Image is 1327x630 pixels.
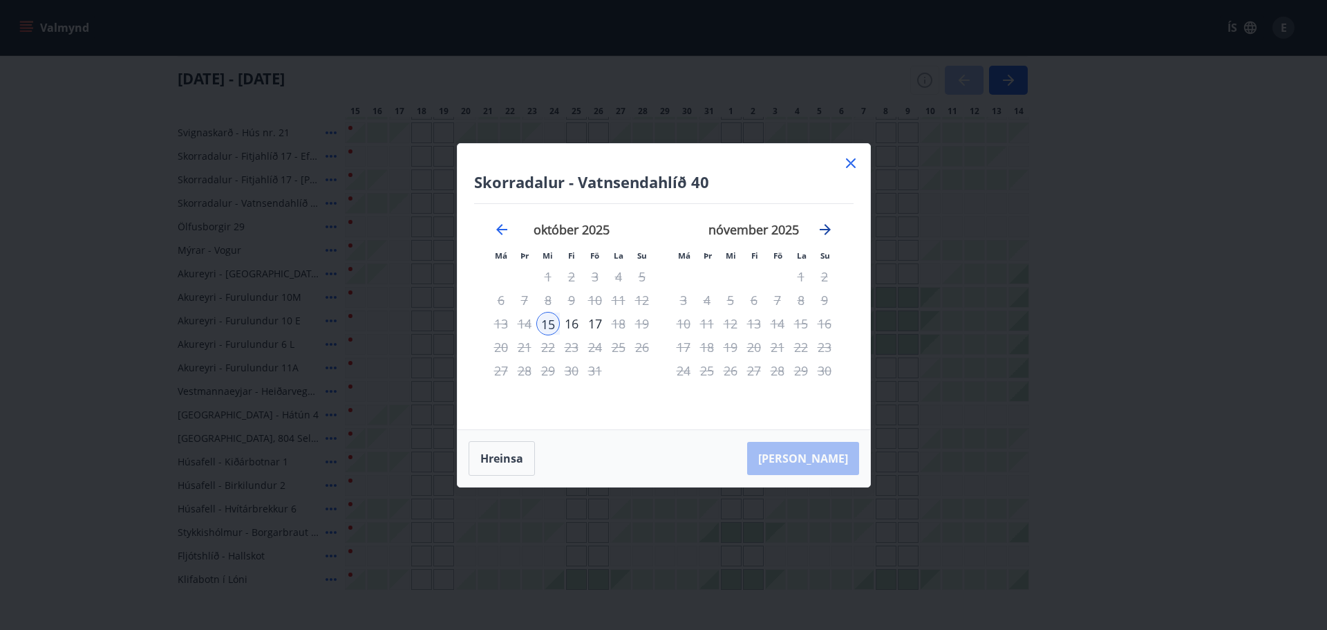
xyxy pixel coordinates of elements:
[766,335,789,359] td: Not available. föstudagur, 21. nóvember 2025
[630,335,654,359] td: Not available. sunnudagur, 26. október 2025
[474,172,854,192] h4: Skorradalur - Vatnsendahlíð 40
[560,359,583,382] div: Aðeins útritun í boði
[817,221,834,238] div: Move forward to switch to the next month.
[583,359,607,382] td: Not available. föstudagur, 31. október 2025
[607,312,630,335] td: Not available. laugardagur, 18. október 2025
[495,250,507,261] small: Má
[672,288,695,312] td: Not available. mánudagur, 3. nóvember 2025
[637,250,647,261] small: Su
[489,335,513,359] td: Not available. mánudagur, 20. október 2025
[536,335,560,359] td: Not available. miðvikudagur, 22. október 2025
[719,335,742,359] td: Not available. miðvikudagur, 19. nóvember 2025
[614,250,623,261] small: La
[695,335,719,359] td: Not available. þriðjudagur, 18. nóvember 2025
[726,250,736,261] small: Mi
[536,265,560,288] td: Not available. miðvikudagur, 1. október 2025
[560,359,583,382] td: Not available. fimmtudagur, 30. október 2025
[789,335,813,359] td: Not available. laugardagur, 22. nóvember 2025
[678,250,690,261] small: Má
[607,335,630,359] td: Not available. laugardagur, 25. október 2025
[719,359,742,382] td: Not available. miðvikudagur, 26. nóvember 2025
[797,250,807,261] small: La
[560,312,583,335] td: Choose fimmtudagur, 16. október 2025 as your check-out date. It’s available.
[789,359,813,382] td: Not available. laugardagur, 29. nóvember 2025
[513,359,536,382] td: Not available. þriðjudagur, 28. október 2025
[704,250,712,261] small: Þr
[766,312,789,335] td: Not available. föstudagur, 14. nóvember 2025
[672,335,695,359] td: Not available. mánudagur, 17. nóvember 2025
[590,250,599,261] small: Fö
[813,288,836,312] td: Not available. sunnudagur, 9. nóvember 2025
[789,265,813,288] td: Not available. laugardagur, 1. nóvember 2025
[560,335,583,359] td: Not available. fimmtudagur, 23. október 2025
[536,312,560,335] div: Aðeins innritun í boði
[607,288,630,312] td: Not available. laugardagur, 11. október 2025
[513,288,536,312] td: Not available. þriðjudagur, 7. október 2025
[708,221,799,238] strong: nóvember 2025
[513,312,536,335] td: Not available. þriðjudagur, 14. október 2025
[820,250,830,261] small: Su
[695,288,719,312] td: Not available. þriðjudagur, 4. nóvember 2025
[489,312,513,335] td: Not available. mánudagur, 13. október 2025
[773,250,782,261] small: Fö
[742,359,766,382] td: Not available. fimmtudagur, 27. nóvember 2025
[568,250,575,261] small: Fi
[751,250,758,261] small: Fi
[489,359,513,382] td: Not available. mánudagur, 27. október 2025
[543,250,553,261] small: Mi
[493,221,510,238] div: Move backward to switch to the previous month.
[630,312,654,335] td: Not available. sunnudagur, 19. október 2025
[583,288,607,312] td: Not available. föstudagur, 10. október 2025
[513,335,536,359] td: Not available. þriðjudagur, 21. október 2025
[766,288,789,312] td: Not available. föstudagur, 7. nóvember 2025
[672,312,695,335] td: Not available. mánudagur, 10. nóvember 2025
[489,288,513,312] td: Not available. mánudagur, 6. október 2025
[766,359,789,382] td: Not available. föstudagur, 28. nóvember 2025
[813,265,836,288] td: Not available. sunnudagur, 2. nóvember 2025
[719,312,742,335] td: Not available. miðvikudagur, 12. nóvember 2025
[560,312,583,335] div: 16
[583,265,607,288] td: Not available. föstudagur, 3. október 2025
[813,359,836,382] td: Not available. sunnudagur, 30. nóvember 2025
[813,312,836,335] td: Not available. sunnudagur, 16. nóvember 2025
[789,288,813,312] td: Not available. laugardagur, 8. nóvember 2025
[813,335,836,359] td: Not available. sunnudagur, 23. nóvember 2025
[583,312,607,335] div: Aðeins útritun í boði
[583,312,607,335] td: Choose föstudagur, 17. október 2025 as your check-out date. It’s available.
[630,288,654,312] td: Not available. sunnudagur, 12. október 2025
[536,312,560,335] td: Selected as start date. miðvikudagur, 15. október 2025
[789,312,813,335] td: Not available. laugardagur, 15. nóvember 2025
[534,221,610,238] strong: október 2025
[742,288,766,312] td: Not available. fimmtudagur, 6. nóvember 2025
[560,288,583,312] td: Not available. fimmtudagur, 9. október 2025
[695,312,719,335] td: Not available. þriðjudagur, 11. nóvember 2025
[695,359,719,382] td: Not available. þriðjudagur, 25. nóvember 2025
[536,288,560,312] td: Not available. miðvikudagur, 8. október 2025
[672,359,695,382] td: Not available. mánudagur, 24. nóvember 2025
[742,312,766,335] td: Not available. fimmtudagur, 13. nóvember 2025
[719,288,742,312] td: Not available. miðvikudagur, 5. nóvember 2025
[607,265,630,288] td: Not available. laugardagur, 4. október 2025
[630,265,654,288] td: Not available. sunnudagur, 5. október 2025
[520,250,529,261] small: Þr
[742,335,766,359] td: Not available. fimmtudagur, 20. nóvember 2025
[469,441,535,476] button: Hreinsa
[536,359,560,382] td: Not available. miðvikudagur, 29. október 2025
[583,335,607,359] td: Not available. föstudagur, 24. október 2025
[474,204,854,413] div: Calendar
[560,265,583,288] td: Not available. fimmtudagur, 2. október 2025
